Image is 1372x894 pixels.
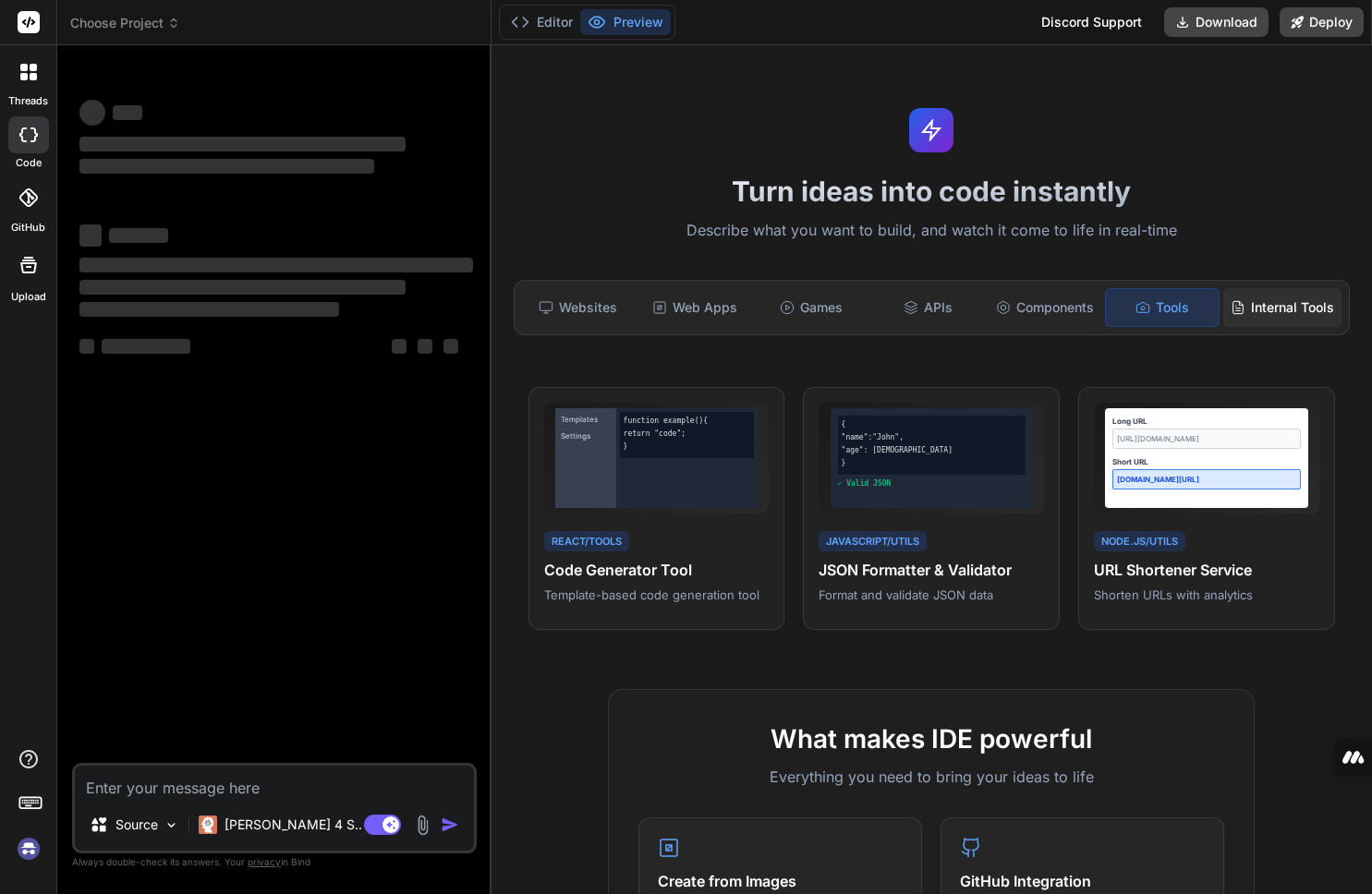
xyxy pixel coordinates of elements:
p: Describe what you want to build, and watch it come to life in real-time [503,219,1361,243]
div: JavaScript/Utils [819,531,927,552]
span: ‌ [79,100,105,126]
span: Choose Project [70,14,180,32]
p: [PERSON_NAME] 4 S.. [225,815,362,834]
span: ‌ [443,339,458,354]
p: Template-based code generation tool [544,586,770,603]
h4: JSON Formatter & Validator [819,559,1044,581]
span: ‌ [109,228,168,243]
div: Templates [559,412,613,427]
span: ‌ [79,339,94,354]
div: [URL][DOMAIN_NAME] [1112,429,1300,449]
p: Source [115,815,158,834]
label: threads [8,93,48,109]
div: Games [755,288,868,327]
div: ✓ Valid JSON [838,478,1026,489]
div: } [624,441,751,453]
h4: URL Shortener Service [1094,559,1319,581]
div: Tools [1105,288,1220,327]
span: ‌ [79,280,406,295]
img: icon [441,815,459,834]
h4: Code Generator Tool [544,559,770,581]
div: "age": [DEMOGRAPHIC_DATA] [842,445,1022,456]
span: privacy [248,856,281,867]
label: code [16,155,42,171]
span: ‌ [113,105,142,120]
div: Discord Support [1030,7,1153,37]
span: ‌ [392,339,407,354]
span: ‌ [79,137,406,151]
span: ‌ [79,159,374,174]
div: React/Tools [544,531,629,552]
img: Claude 4 Sonnet [199,815,217,834]
div: Components [989,288,1101,327]
span: ‌ [79,258,473,272]
div: Web Apps [638,288,751,327]
div: return "code"; [624,429,751,440]
img: Pick Models [164,817,179,833]
h1: Turn ideas into code instantly [503,175,1361,208]
h4: Create from Images [658,870,903,892]
div: Long URL [1112,416,1300,427]
img: attachment [412,815,433,836]
h4: GitHub Integration [960,870,1205,892]
button: Download [1164,7,1269,37]
div: } [842,458,1022,469]
label: GitHub [11,220,45,236]
span: ‌ [418,339,432,354]
div: Internal Tools [1223,288,1342,327]
div: Node.js/Utils [1094,531,1185,552]
p: Everything you need to bring your ideas to life [638,766,1224,788]
div: "name":"John", [842,432,1022,443]
button: Editor [504,9,580,35]
p: Always double-check its answers. Your in Bind [72,853,477,871]
div: function example() { [624,416,751,427]
h2: What makes IDE powerful [638,719,1224,758]
button: Deploy [1280,7,1364,37]
div: APIs [871,288,984,327]
label: Upload [11,289,46,305]
span: ‌ [102,339,190,354]
div: Short URL [1112,456,1300,467]
img: signin [13,833,44,864]
span: ‌ [79,302,339,317]
div: { [842,419,1022,430]
div: Websites [522,288,635,327]
div: Settings [559,429,613,443]
button: Preview [580,9,671,35]
p: Shorten URLs with analytics [1094,586,1319,603]
p: Format and validate JSON data [819,586,1044,603]
span: ‌ [79,224,102,247]
div: [DOMAIN_NAME][URL] [1112,469,1300,489]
